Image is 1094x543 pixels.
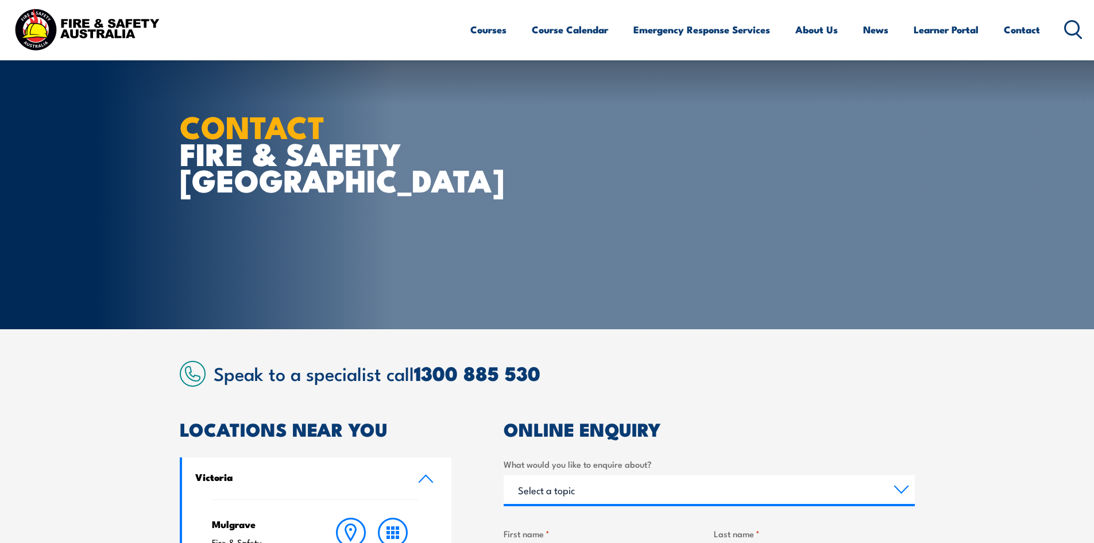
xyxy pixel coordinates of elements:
label: What would you like to enquire about? [504,457,915,471]
a: Learner Portal [914,14,979,45]
a: 1300 885 530 [414,357,540,388]
a: Victoria [182,457,452,499]
h2: LOCATIONS NEAR YOU [180,421,452,437]
h4: Victoria [195,471,401,483]
a: Contact [1004,14,1040,45]
a: Courses [470,14,507,45]
h4: Mulgrave [212,518,308,530]
label: First name [504,527,705,540]
label: Last name [714,527,915,540]
a: News [863,14,888,45]
strong: CONTACT [180,102,325,149]
a: Emergency Response Services [633,14,770,45]
h2: ONLINE ENQUIRY [504,421,915,437]
a: Course Calendar [532,14,608,45]
h2: Speak to a specialist call [214,363,915,383]
a: About Us [795,14,838,45]
h1: FIRE & SAFETY [GEOGRAPHIC_DATA] [180,113,463,193]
